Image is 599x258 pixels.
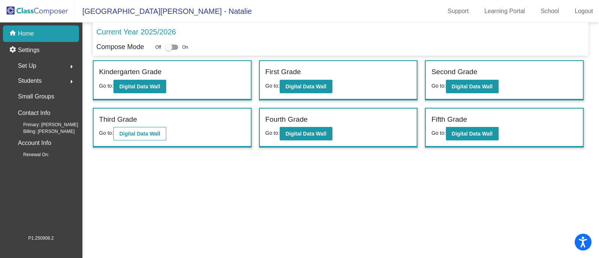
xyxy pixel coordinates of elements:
mat-icon: arrow_right [67,62,76,71]
b: Digital Data Wall [452,84,493,89]
p: Compose Mode [97,42,144,52]
mat-icon: settings [9,46,18,55]
b: Digital Data Wall [286,84,326,89]
button: Digital Data Wall [113,127,166,140]
span: Go to: [99,83,113,89]
span: Students [18,76,42,86]
span: Renewal On: [11,151,49,158]
p: Home [18,29,34,38]
b: Digital Data Wall [286,131,326,137]
mat-icon: arrow_right [67,77,76,86]
b: Digital Data Wall [119,131,160,137]
button: Digital Data Wall [280,127,332,140]
span: Go to: [265,130,280,136]
span: Go to: [431,130,446,136]
p: Small Groups [18,91,54,102]
span: Off [155,44,161,51]
label: Kindergarten Grade [99,67,162,78]
p: Settings [18,46,40,55]
mat-icon: home [9,29,18,38]
a: Learning Portal [478,5,531,17]
span: Billing: [PERSON_NAME] [11,128,75,135]
button: Digital Data Wall [446,80,499,93]
span: Go to: [99,130,113,136]
label: Fourth Grade [265,114,308,125]
a: Support [442,5,475,17]
a: Logout [569,5,599,17]
button: Digital Data Wall [280,80,332,93]
b: Digital Data Wall [119,84,160,89]
p: Contact Info [18,108,50,118]
b: Digital Data Wall [452,131,493,137]
span: Set Up [18,61,36,71]
span: On [182,44,188,51]
span: Primary: [PERSON_NAME] [11,121,78,128]
label: Fifth Grade [431,114,467,125]
label: Third Grade [99,114,137,125]
a: School [535,5,565,17]
span: Go to: [431,83,446,89]
button: Digital Data Wall [113,80,166,93]
span: [GEOGRAPHIC_DATA][PERSON_NAME] - Natalie [75,5,252,17]
label: Second Grade [431,67,477,78]
span: Go to: [265,83,280,89]
p: Current Year 2025/2026 [97,26,176,37]
button: Digital Data Wall [446,127,499,140]
p: Account Info [18,138,51,148]
label: First Grade [265,67,301,78]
